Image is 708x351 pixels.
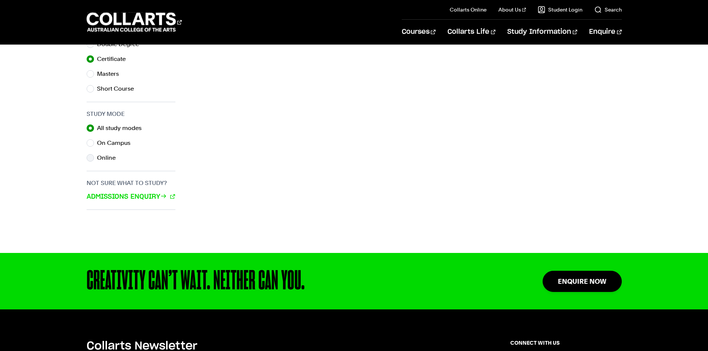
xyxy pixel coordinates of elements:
[589,20,621,44] a: Enquire
[450,6,486,13] a: Collarts Online
[97,69,125,79] label: Masters
[97,123,148,133] label: All study modes
[87,110,175,118] h3: Study Mode
[402,20,436,44] a: Courses
[510,339,622,347] span: CONNECT WITH US
[87,268,495,295] div: CREATIVITY CAN’T WAIT. NEITHER CAN YOU.
[97,153,122,163] label: Online
[538,6,582,13] a: Student Login
[498,6,526,13] a: About Us
[97,138,136,148] label: On Campus
[543,271,622,292] a: Enquire Now
[97,54,132,64] label: Certificate
[507,20,577,44] a: Study Information
[97,84,140,94] label: Short Course
[87,192,175,202] a: Admissions Enquiry
[594,6,622,13] a: Search
[87,179,175,188] h3: Not sure what to study?
[87,12,182,33] div: Go to homepage
[447,20,495,44] a: Collarts Life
